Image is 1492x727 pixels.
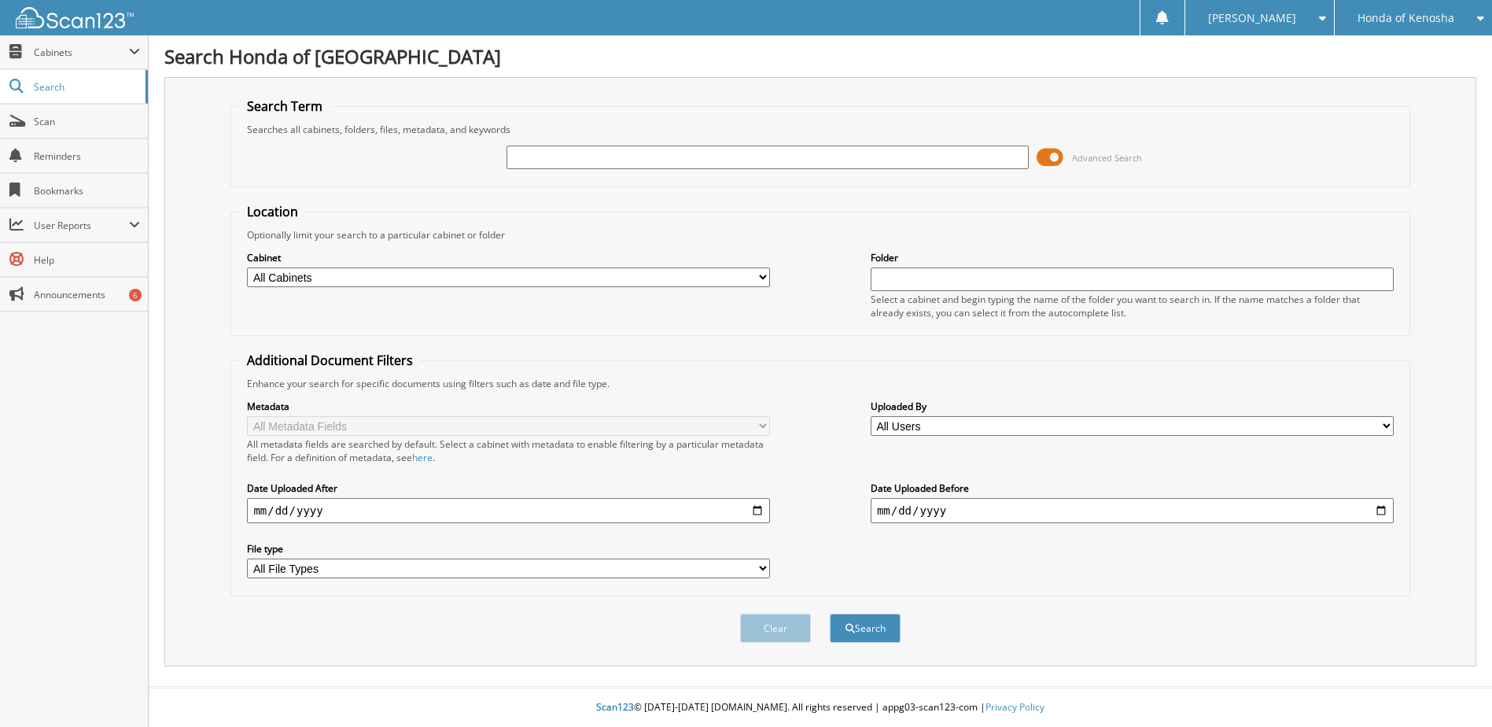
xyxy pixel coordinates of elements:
input: start [247,498,770,523]
span: Reminders [34,149,140,163]
div: © [DATE]-[DATE] [DOMAIN_NAME]. All rights reserved | appg03-scan123-com | [149,688,1492,727]
div: All metadata fields are searched by default. Select a cabinet with metadata to enable filtering b... [247,437,770,464]
a: here [412,451,433,464]
img: scan123-logo-white.svg [16,7,134,28]
div: Enhance your search for specific documents using filters such as date and file type. [239,377,1401,390]
h1: Search Honda of [GEOGRAPHIC_DATA] [164,43,1476,69]
label: Folder [871,251,1394,264]
label: Date Uploaded After [247,482,770,495]
label: Metadata [247,400,770,413]
a: Privacy Policy [985,700,1044,714]
span: User Reports [34,219,129,232]
button: Search [830,614,901,643]
span: Honda of Kenosha [1358,13,1454,23]
label: Cabinet [247,251,770,264]
button: Clear [740,614,811,643]
input: end [871,498,1394,523]
span: Advanced Search [1072,152,1142,164]
span: Scan [34,115,140,128]
span: Cabinets [34,46,129,59]
label: Date Uploaded Before [871,482,1394,495]
div: Select a cabinet and begin typing the name of the folder you want to search in. If the name match... [871,293,1394,319]
div: Optionally limit your search to a particular cabinet or folder [239,228,1401,242]
span: Scan123 [596,700,634,714]
span: Search [34,80,138,94]
div: Searches all cabinets, folders, files, metadata, and keywords [239,123,1401,136]
label: File type [247,542,770,555]
legend: Location [239,203,306,220]
span: [PERSON_NAME] [1208,13,1296,23]
span: Announcements [34,288,140,301]
legend: Search Term [239,98,330,115]
span: Help [34,253,140,267]
span: Bookmarks [34,184,140,197]
legend: Additional Document Filters [239,352,421,369]
label: Uploaded By [871,400,1394,413]
div: 6 [129,289,142,301]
